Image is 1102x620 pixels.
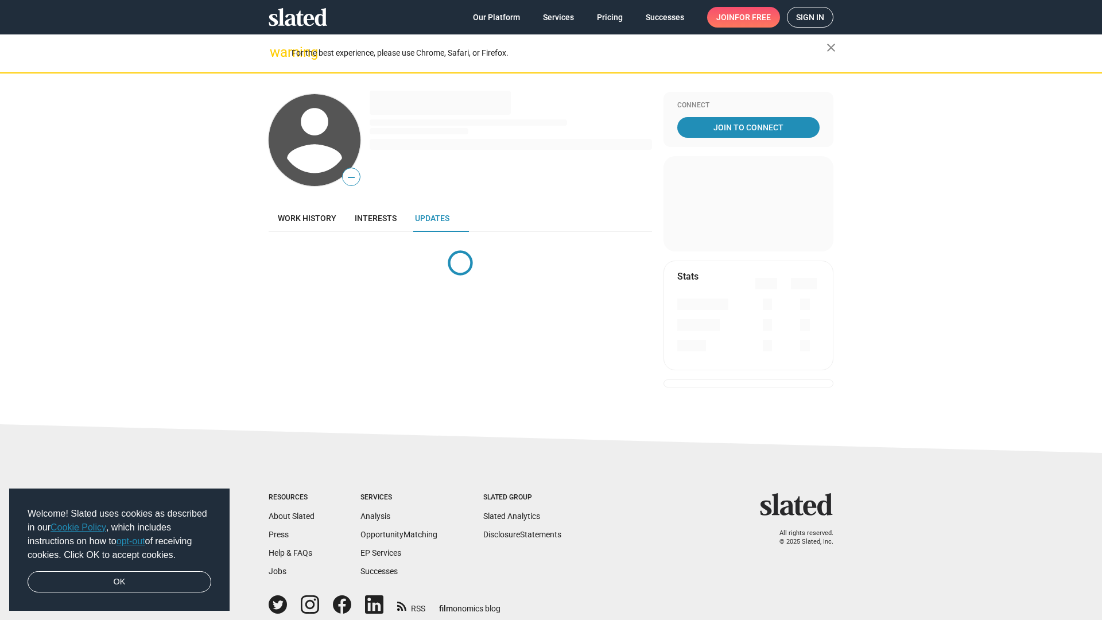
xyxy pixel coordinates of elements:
a: Join To Connect [677,117,820,138]
div: Connect [677,101,820,110]
a: Work history [269,204,346,232]
a: Help & FAQs [269,548,312,557]
span: for free [735,7,771,28]
span: Join To Connect [680,117,817,138]
a: OpportunityMatching [360,530,437,539]
a: Sign in [787,7,833,28]
span: Pricing [597,7,623,28]
a: Press [269,530,289,539]
mat-icon: warning [270,45,284,59]
a: Services [534,7,583,28]
span: — [343,170,360,185]
a: Successes [360,567,398,576]
div: Resources [269,493,315,502]
a: filmonomics blog [439,594,500,614]
span: film [439,604,453,613]
a: Cookie Policy [51,522,106,532]
mat-icon: close [824,41,838,55]
div: Services [360,493,437,502]
span: Our Platform [473,7,520,28]
span: Updates [415,214,449,223]
a: DisclosureStatements [483,530,561,539]
a: EP Services [360,548,401,557]
a: Pricing [588,7,632,28]
span: Join [716,7,771,28]
a: Updates [406,204,459,232]
div: For the best experience, please use Chrome, Safari, or Firefox. [292,45,826,61]
span: Welcome! Slated uses cookies as described in our , which includes instructions on how to of recei... [28,507,211,562]
a: Joinfor free [707,7,780,28]
a: Interests [346,204,406,232]
a: About Slated [269,511,315,521]
mat-card-title: Stats [677,270,699,282]
a: Analysis [360,511,390,521]
a: Slated Analytics [483,511,540,521]
span: Successes [646,7,684,28]
span: Interests [355,214,397,223]
a: Jobs [269,567,286,576]
p: All rights reserved. © 2025 Slated, Inc. [767,529,833,546]
a: dismiss cookie message [28,571,211,593]
span: Work history [278,214,336,223]
a: Our Platform [464,7,529,28]
span: Sign in [796,7,824,27]
a: RSS [397,596,425,614]
a: opt-out [117,536,145,546]
div: cookieconsent [9,489,230,611]
div: Slated Group [483,493,561,502]
span: Services [543,7,574,28]
a: Successes [637,7,693,28]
